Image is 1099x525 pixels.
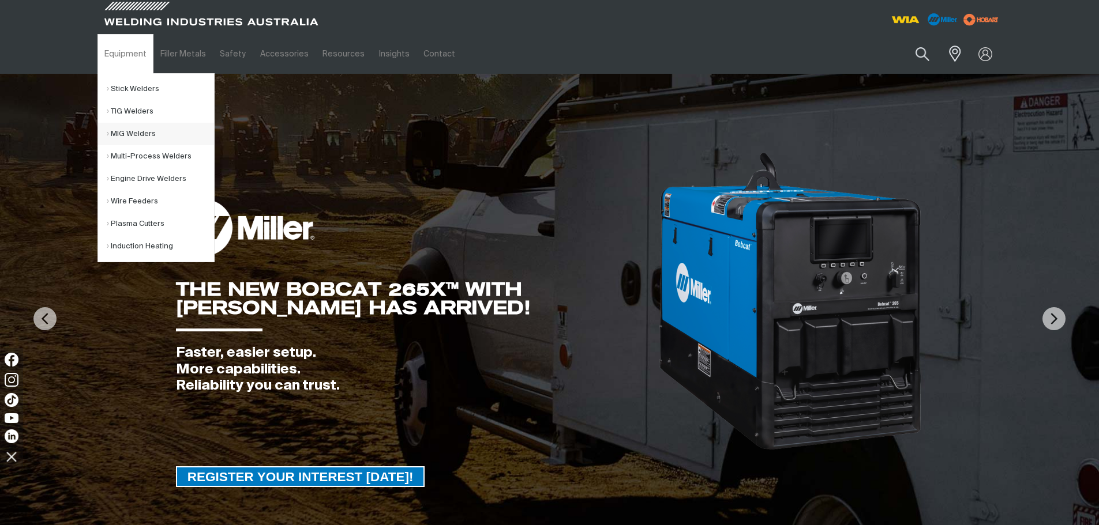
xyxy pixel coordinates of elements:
[372,34,416,74] a: Insights
[107,213,214,235] a: Plasma Cutters
[177,466,424,487] span: REGISTER YOUR INTEREST [DATE]!
[5,373,18,387] img: Instagram
[960,11,1002,28] img: miller
[253,34,316,74] a: Accessories
[903,40,942,67] button: Search products
[107,78,214,100] a: Stick Welders
[97,34,153,74] a: Equipment
[153,34,213,74] a: Filler Metals
[176,345,658,394] div: Faster, easier setup. More capabilities. Reliability you can trust.
[107,100,214,123] a: TIG Welders
[97,34,776,74] nav: Main
[888,40,942,67] input: Product name or item number...
[2,447,21,466] img: hide socials
[417,34,462,74] a: Contact
[176,466,425,487] a: REGISTER YOUR INTEREST TODAY!
[5,429,18,443] img: LinkedIn
[33,307,57,330] img: PrevArrow
[107,190,214,213] a: Wire Feeders
[97,73,215,262] ul: Equipment Submenu
[213,34,253,74] a: Safety
[107,168,214,190] a: Engine Drive Welders
[5,413,18,423] img: YouTube
[5,353,18,367] img: Facebook
[107,145,214,168] a: Multi-Process Welders
[107,235,214,258] a: Induction Heating
[1042,307,1066,330] img: NextArrow
[316,34,372,74] a: Resources
[107,123,214,145] a: MIG Welders
[176,280,658,317] div: THE NEW BOBCAT 265X™ WITH [PERSON_NAME] HAS ARRIVED!
[5,393,18,407] img: TikTok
